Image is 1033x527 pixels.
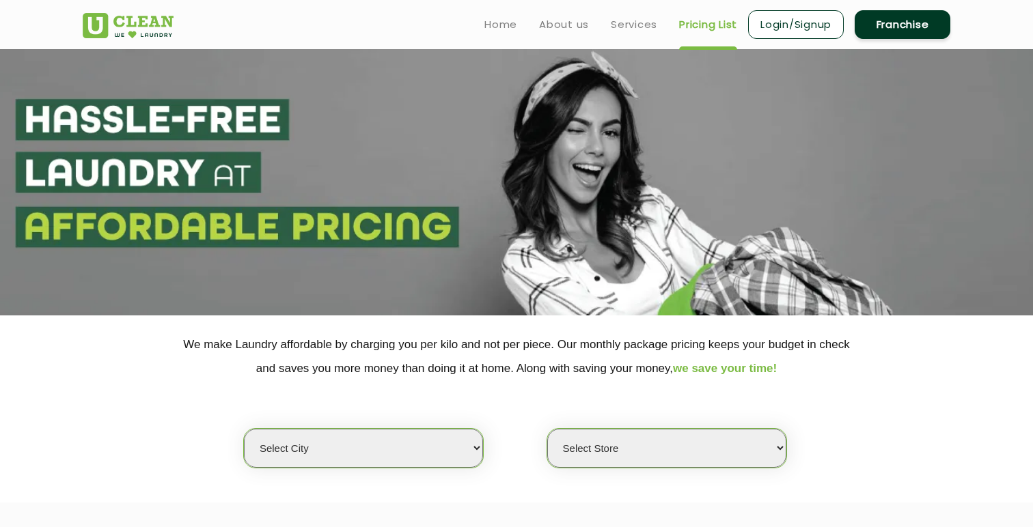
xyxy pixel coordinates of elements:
a: Services [611,16,657,33]
a: About us [539,16,589,33]
a: Home [484,16,517,33]
a: Pricing List [679,16,737,33]
p: We make Laundry affordable by charging you per kilo and not per piece. Our monthly package pricin... [83,332,950,380]
img: UClean Laundry and Dry Cleaning [83,13,174,38]
a: Login/Signup [748,10,844,39]
span: we save your time! [673,362,777,375]
a: Franchise [855,10,950,39]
